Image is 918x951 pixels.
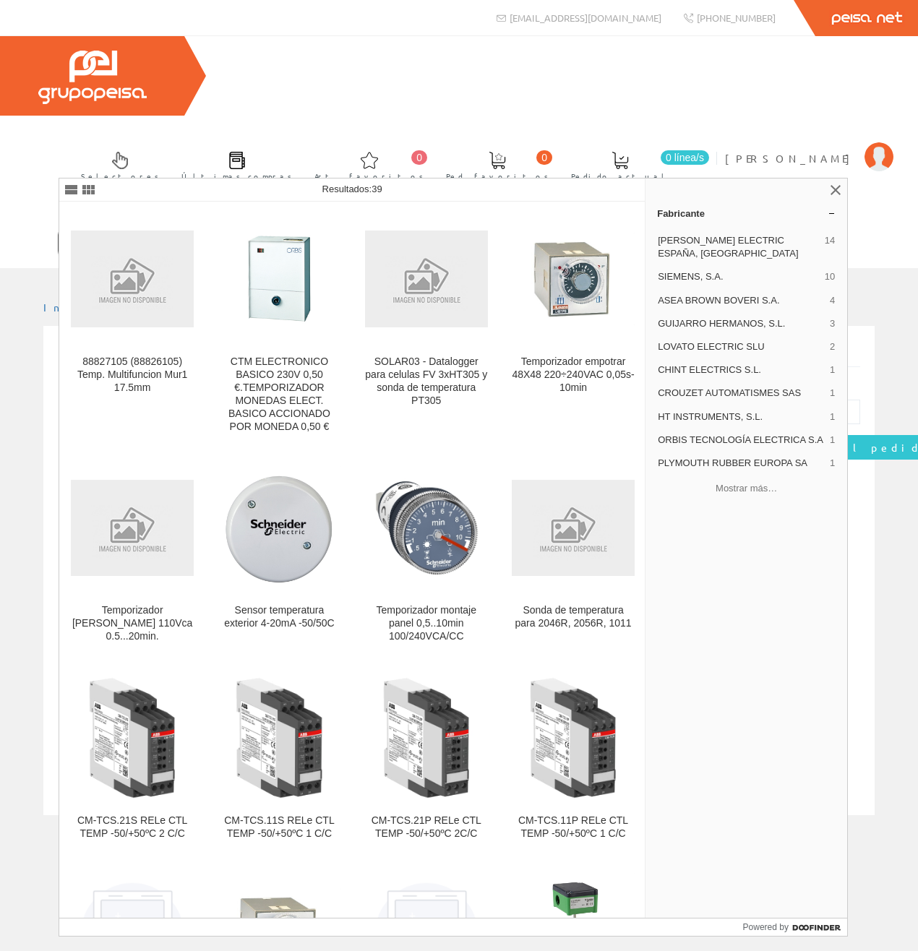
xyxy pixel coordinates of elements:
span: 4 [830,294,835,307]
span: Ped. favoritos [446,169,549,184]
span: 1 [830,363,835,376]
img: Sonda de temperatura para 2046R, 2056R, 1011 [512,480,635,576]
span: PLYMOUTH RUBBER EUROPA SA [658,457,824,470]
a: Temporizador de escalera 110Vca 0.5...20min. Temporizador [PERSON_NAME] 110Vca 0.5...20min. [59,451,205,660]
div: CTM ELECTRONICO BASICO 230V 0,50 €.TEMPORIZADOR MONEDAS ELECT. BASICO ACCIONADO POR MONEDA 0,50 € [218,356,340,434]
a: CM-TCS.11S RELe CTL TEMP -50/+50ºC 1 C/C CM-TCS.11S RELe CTL TEMP -50/+50ºC 1 C/C [206,661,352,857]
span: 2 [830,340,835,353]
img: Grupo Peisa [38,51,147,104]
span: GUIJARRO HERMANOS, S.L. [658,317,824,330]
a: CTM ELECTRONICO BASICO 230V 0,50 €.TEMPORIZADOR MONEDAS ELECT. BASICO ACCIONADO POR MONEDA 0,50 €... [206,202,352,450]
span: 1 [830,434,835,447]
a: CM-TCS.11P RELe CTL TEMP -50/+50ºC 1 C/C CM-TCS.11P RELe CTL TEMP -50/+50ºC 1 C/C [500,661,646,857]
div: CM-TCS.11S RELe CTL TEMP -50/+50ºC 1 C/C [218,814,340,840]
img: Temporizador empotrar 48X48 220÷240VAC 0,05s-10min [512,233,635,325]
button: Mostrar más… [651,476,841,500]
span: [PERSON_NAME] [725,151,857,165]
a: Selectores [67,139,166,189]
div: Sensor temperatura exterior 4-20mA -50/50C [218,604,340,630]
div: Temporizador montaje panel 0,5..10min 100/240VCA/CC [365,604,488,643]
span: 0 [536,150,552,165]
img: CM-TCS.11P RELe CTL TEMP -50/+50ºC 1 C/C [512,676,635,799]
span: Selectores [81,169,159,184]
span: ORBIS TECNOLOGÍA ELECTRICA S.A [658,434,824,447]
div: CM-TCS.11P RELe CTL TEMP -50/+50ºC 1 C/C [512,814,635,840]
span: CROUZET AUTOMATISMES SAS [658,387,824,400]
span: 10 [825,270,835,283]
span: 14 [825,234,835,260]
a: Sensor temperatura exterior 4-20mA -50/50C Sensor temperatura exterior 4-20mA -50/50C [206,451,352,660]
span: 0 [411,150,427,165]
span: 3 [830,317,835,330]
span: 1 [830,387,835,400]
a: Temporizador empotrar 48X48 220÷240VAC 0,05s-10min Temporizador empotrar 48X48 220÷240VAC 0,05s-1... [500,202,646,450]
div: SOLAR03 - Datalogger para celulas FV 3xHT305 y sonda de temperatura PT305 [365,356,488,408]
span: CHINT ELECTRICS S.L. [658,363,824,376]
span: [PHONE_NUMBER] [697,12,776,24]
span: LOVATO ELECTRIC SLU [658,340,824,353]
span: HT INSTRUMENTS, S.L. [658,410,824,423]
span: ASEA BROWN BOVERI S.A. [658,294,824,307]
img: Temporizador de escalera 110Vca 0.5...20min. [71,480,194,576]
span: 1 [830,457,835,470]
img: Sensor temperatura exterior 4-20mA -50/50C [218,466,340,589]
a: Sonda de temperatura para 2046R, 2056R, 1011 Sonda de temperatura para 2046R, 2056R, 1011 [500,451,646,660]
span: [PERSON_NAME] ELECTRIC ESPAÑA, [GEOGRAPHIC_DATA] [658,234,819,260]
span: SIEMENS, S.A. [658,270,819,283]
a: CM-TCS.21P RELe CTL TEMP -50/+50ºC 2C/C CM-TCS.21P RELe CTL TEMP -50/+50ºC 2C/C [353,661,499,857]
div: CM-TCS.21P RELe CTL TEMP -50/+50ºC 2C/C [365,814,488,840]
a: Fabricante [645,202,847,225]
span: Powered by [743,921,789,934]
div: Temporizador empotrar 48X48 220÷240VAC 0,05s-10min [512,356,635,395]
a: Últimas compras [167,139,299,189]
img: SOLAR03 - Datalogger para celulas FV 3xHT305 y sonda de temperatura PT305 [365,231,488,327]
span: Art. favoritos [314,169,424,184]
span: 39 [372,184,382,194]
div: Temporizador [PERSON_NAME] 110Vca 0.5...20min. [71,604,194,643]
img: 88827105 (88826105) Temp. Multifuncion Mur1 17.5mm [71,231,194,327]
a: [PERSON_NAME] [725,139,893,153]
span: Últimas compras [181,169,292,184]
a: Inicio [43,301,105,314]
span: Resultados: [322,184,382,194]
span: Pedido actual [571,169,669,184]
a: 88827105 (88826105) Temp. Multifuncion Mur1 17.5mm 88827105 (88826105) Temp. Multifuncion Mur1 17... [59,202,205,450]
img: Temporizador montaje panel 0,5..10min 100/240VCA/CC [365,466,488,589]
a: SOLAR03 - Datalogger para celulas FV 3xHT305 y sonda de temperatura PT305 SOLAR03 - Datalogger pa... [353,202,499,450]
img: CM-TCS.21S RELe CTL TEMP -50/+50ºC 2 C/C [71,676,194,799]
div: CM-TCS.21S RELe CTL TEMP -50/+50ºC 2 C/C [71,814,194,840]
span: [EMAIL_ADDRESS][DOMAIN_NAME] [510,12,661,24]
img: CM-TCS.11S RELe CTL TEMP -50/+50ºC 1 C/C [218,676,340,799]
span: 0 línea/s [661,150,709,165]
span: 1 [830,410,835,423]
a: CM-TCS.21S RELe CTL TEMP -50/+50ºC 2 C/C CM-TCS.21S RELe CTL TEMP -50/+50ºC 2 C/C [59,661,205,857]
div: Sonda de temperatura para 2046R, 2056R, 1011 [512,604,635,630]
a: Temporizador montaje panel 0,5..10min 100/240VCA/CC Temporizador montaje panel 0,5..10min 100/240... [353,451,499,660]
div: 88827105 (88826105) Temp. Multifuncion Mur1 17.5mm [71,356,194,395]
a: Powered by [743,918,848,936]
img: CTM ELECTRONICO BASICO 230V 0,50 €.TEMPORIZADOR MONEDAS ELECT. BASICO ACCIONADO POR MONEDA 0,50 € [218,218,340,340]
img: CM-TCS.21P RELe CTL TEMP -50/+50ºC 2C/C [365,676,488,799]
